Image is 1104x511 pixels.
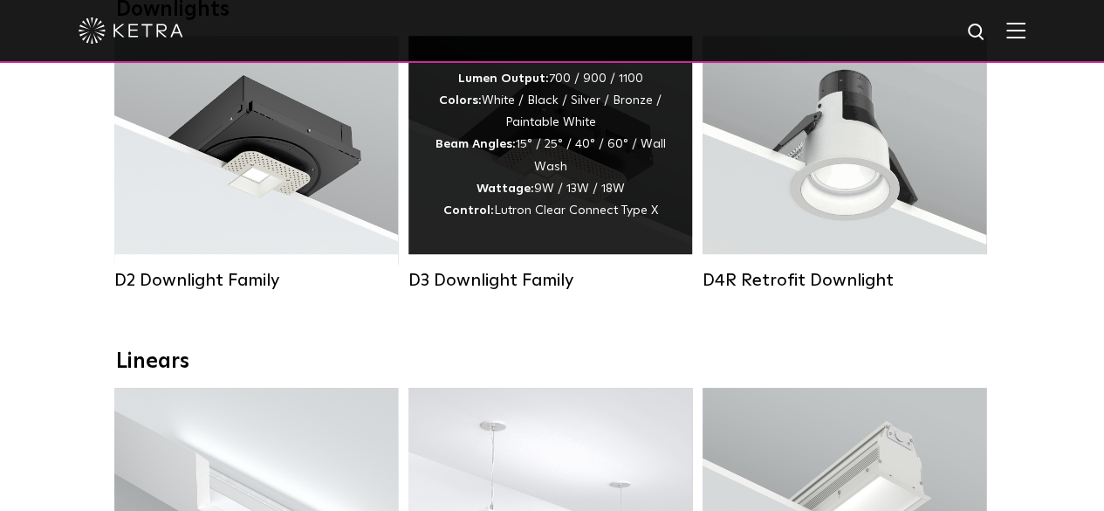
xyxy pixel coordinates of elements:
[443,204,494,217] strong: Control:
[435,138,516,150] strong: Beam Angles:
[703,270,986,291] div: D4R Retrofit Downlight
[408,36,692,291] a: D3 Downlight Family Lumen Output:700 / 900 / 1100Colors:White / Black / Silver / Bronze / Paintab...
[79,17,183,44] img: ketra-logo-2019-white
[966,22,988,44] img: search icon
[114,36,398,291] a: D2 Downlight Family Lumen Output:1200Colors:White / Black / Gloss Black / Silver / Bronze / Silve...
[439,94,482,107] strong: Colors:
[703,36,986,291] a: D4R Retrofit Downlight Lumen Output:800Colors:White / BlackBeam Angles:15° / 25° / 40° / 60°Watta...
[1006,22,1025,38] img: Hamburger%20Nav.svg
[114,270,398,291] div: D2 Downlight Family
[435,68,666,222] div: 700 / 900 / 1100 White / Black / Silver / Bronze / Paintable White 15° / 25° / 40° / 60° / Wall W...
[458,73,549,85] strong: Lumen Output:
[494,204,658,217] span: Lutron Clear Connect Type X
[116,349,989,375] div: Linears
[408,270,692,291] div: D3 Downlight Family
[477,183,534,195] strong: Wattage:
